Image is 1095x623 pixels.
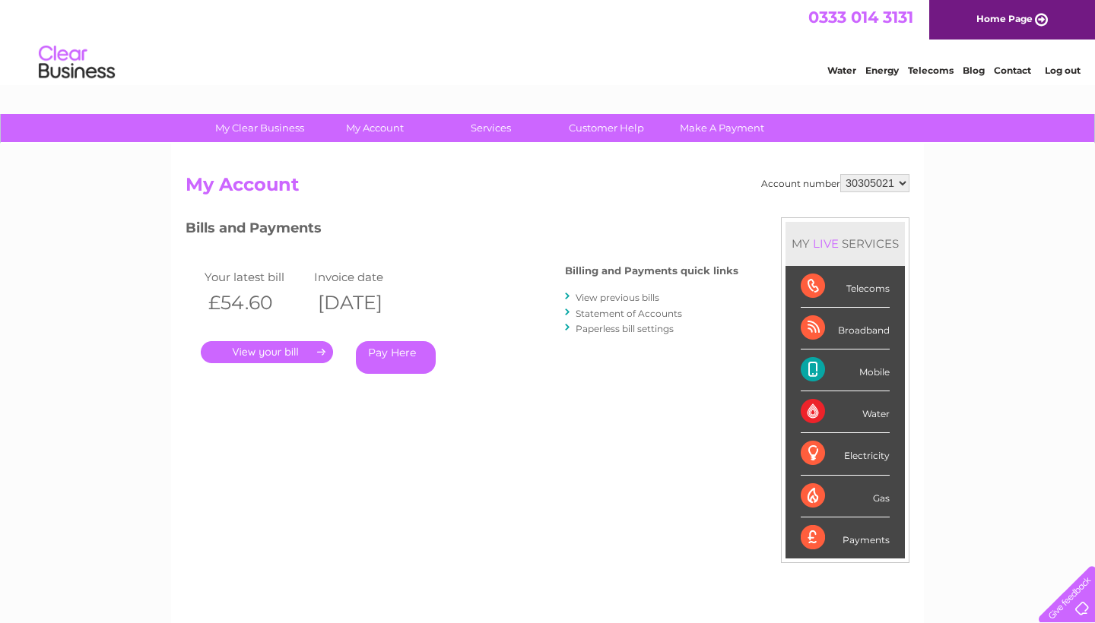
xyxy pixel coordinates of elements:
[865,65,899,76] a: Energy
[801,433,890,475] div: Electricity
[201,267,310,287] td: Your latest bill
[659,114,785,142] a: Make A Payment
[38,40,116,86] img: logo.png
[186,217,738,244] h3: Bills and Payments
[801,476,890,517] div: Gas
[810,236,842,251] div: LIVE
[827,65,856,76] a: Water
[428,114,554,142] a: Services
[908,65,954,76] a: Telecoms
[356,341,436,374] a: Pay Here
[1045,65,1081,76] a: Log out
[576,308,682,319] a: Statement of Accounts
[801,308,890,349] div: Broadband
[310,287,420,318] th: [DATE]
[801,266,890,308] div: Telecoms
[310,267,420,287] td: Invoice date
[786,222,905,265] div: MY SERVICES
[189,8,908,74] div: Clear Business is a trading name of Verastar Limited (registered in [GEOGRAPHIC_DATA] No. 3667643...
[201,341,333,363] a: .
[201,287,310,318] th: £54.60
[808,8,913,27] a: 0333 014 3131
[186,174,909,203] h2: My Account
[801,349,890,391] div: Mobile
[801,391,890,433] div: Water
[544,114,669,142] a: Customer Help
[197,114,322,142] a: My Clear Business
[576,323,674,334] a: Paperless bill settings
[313,114,438,142] a: My Account
[801,517,890,558] div: Payments
[963,65,985,76] a: Blog
[761,174,909,192] div: Account number
[576,292,659,303] a: View previous bills
[994,65,1031,76] a: Contact
[565,265,738,277] h4: Billing and Payments quick links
